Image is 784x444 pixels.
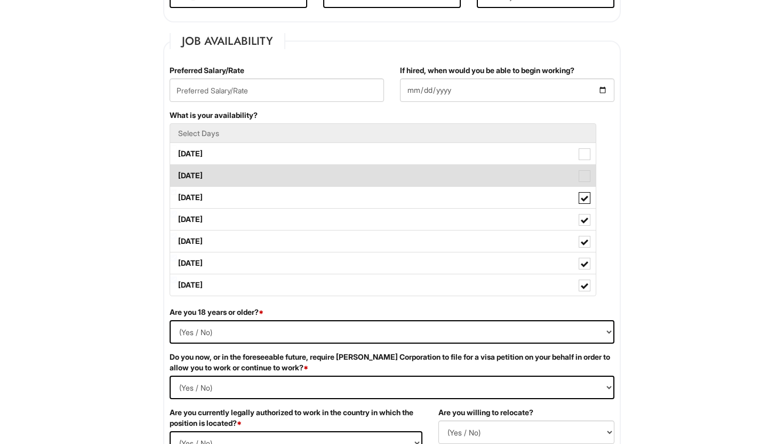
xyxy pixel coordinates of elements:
input: Preferred Salary/Rate [170,78,384,102]
label: [DATE] [170,274,596,296]
label: [DATE] [170,231,596,252]
label: Are you 18 years or older? [170,307,263,318]
label: If hired, when would you be able to begin working? [400,65,574,76]
label: What is your availability? [170,110,258,121]
select: (Yes / No) [438,421,614,444]
label: [DATE] [170,252,596,274]
label: Preferred Salary/Rate [170,65,244,76]
label: Are you willing to relocate? [438,407,533,418]
h5: Select Days [178,129,588,137]
label: [DATE] [170,143,596,164]
label: Do you now, or in the foreseeable future, require [PERSON_NAME] Corporation to file for a visa pe... [170,352,614,373]
label: [DATE] [170,187,596,208]
legend: Job Availability [170,33,285,49]
label: [DATE] [170,165,596,186]
label: Are you currently legally authorized to work in the country in which the position is located? [170,407,422,429]
select: (Yes / No) [170,320,614,344]
select: (Yes / No) [170,376,614,399]
label: [DATE] [170,209,596,230]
